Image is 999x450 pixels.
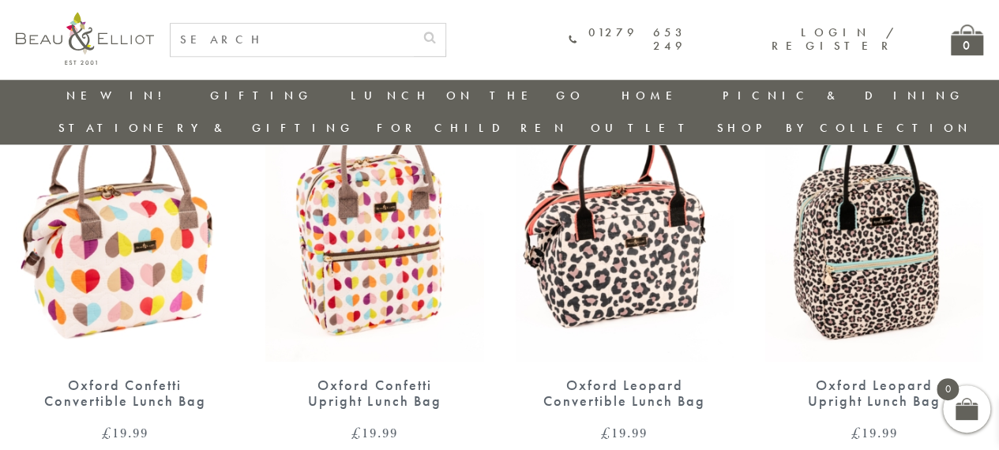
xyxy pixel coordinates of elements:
[951,24,983,55] a: 0
[793,377,956,410] div: Oxford Leopard Upright Lunch Bag
[851,423,861,442] span: £
[102,423,112,442] span: £
[293,377,456,410] div: Oxford Confetti Upright Lunch Bag
[569,26,686,54] a: 01279 653 249
[516,80,734,440] a: Oxford Leopard Convertible Lunch Bag £19.99
[171,24,414,56] input: SEARCH
[937,378,959,400] span: 0
[350,88,584,103] a: Lunch On The Go
[377,120,569,136] a: For Children
[601,423,648,442] bdi: 19.99
[351,423,398,442] bdi: 19.99
[543,377,706,410] div: Oxford Leopard Convertible Lunch Bag
[765,80,983,440] a: Oxford Leopard Upright Lunch Bag £19.99
[265,80,483,440] a: Oxford Confetti Upright Lunch Bag £19.99
[351,423,362,442] span: £
[851,423,897,442] bdi: 19.99
[590,120,695,136] a: Outlet
[16,80,234,440] a: Oxford Confetti Convertible Lunch Bag £19.99
[723,88,964,103] a: Picnic & Dining
[601,423,611,442] span: £
[16,12,154,65] img: logo
[210,88,313,103] a: Gifting
[102,423,148,442] bdi: 19.99
[43,377,206,410] div: Oxford Confetti Convertible Lunch Bag
[622,88,685,103] a: Home
[717,120,972,136] a: Shop by collection
[772,24,896,54] a: Login / Register
[58,120,355,136] a: Stationery & Gifting
[66,88,172,103] a: New in!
